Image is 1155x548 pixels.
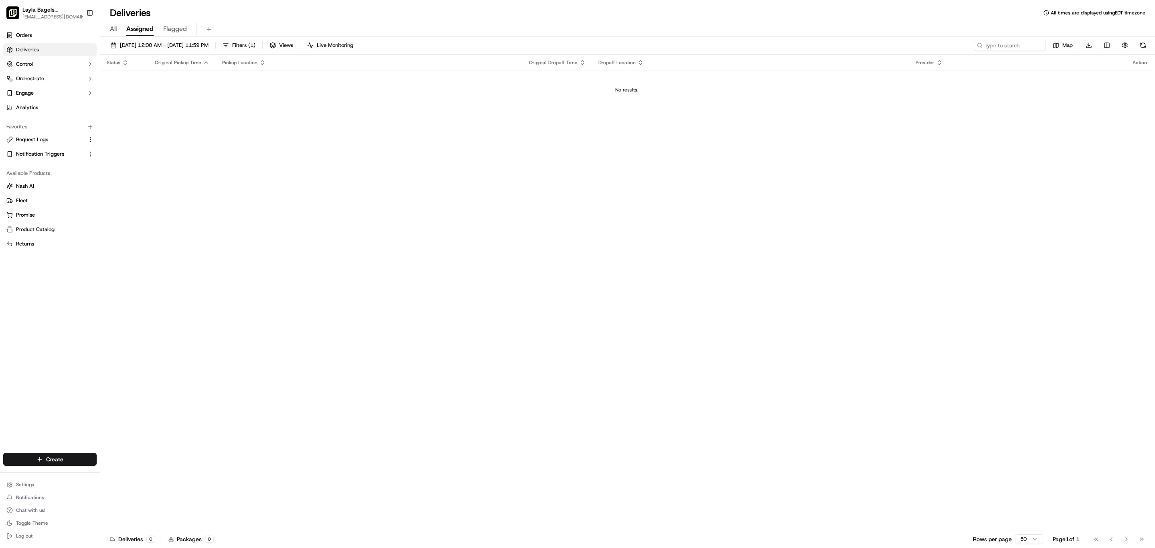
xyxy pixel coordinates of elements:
[3,120,97,133] div: Favorites
[1049,40,1076,51] button: Map
[168,535,214,543] div: Packages
[22,6,82,14] button: Layla Bagels ([GEOGRAPHIC_DATA])
[1051,10,1145,16] span: All times are displayed using EDT timezone
[16,197,28,204] span: Fleet
[3,453,97,466] button: Create
[1133,59,1147,66] div: Action
[16,136,48,143] span: Request Logs
[16,75,44,82] span: Orchestrate
[3,72,97,85] button: Orchestrate
[3,237,97,250] button: Returns
[3,167,97,180] div: Available Products
[46,455,63,463] span: Create
[3,29,97,42] a: Orders
[146,536,155,543] div: 0
[16,226,55,233] span: Product Catalog
[3,209,97,221] button: Promise
[155,59,201,66] span: Original Pickup Time
[6,183,93,190] a: Nash AI
[205,536,214,543] div: 0
[22,14,91,20] button: [EMAIL_ADDRESS][DOMAIN_NAME]
[120,42,209,49] span: [DATE] 12:00 AM - [DATE] 11:59 PM
[317,42,353,49] span: Live Monitoring
[304,40,357,51] button: Live Monitoring
[266,40,297,51] button: Views
[16,183,34,190] span: Nash AI
[3,58,97,71] button: Control
[1053,535,1080,543] div: Page 1 of 1
[126,24,154,34] span: Assigned
[163,24,187,34] span: Flagged
[3,518,97,529] button: Toggle Theme
[16,507,45,513] span: Chat with us!
[16,211,35,219] span: Promise
[16,46,39,53] span: Deliveries
[3,3,83,22] button: Layla Bagels (Ocean Park)Layla Bagels ([GEOGRAPHIC_DATA])[EMAIL_ADDRESS][DOMAIN_NAME]
[3,530,97,542] button: Log out
[974,40,1046,51] input: Type to search
[16,533,32,539] span: Log out
[16,150,64,158] span: Notification Triggers
[3,180,97,193] button: Nash AI
[16,481,34,488] span: Settings
[110,24,117,34] span: All
[107,40,212,51] button: [DATE] 12:00 AM - [DATE] 11:59 PM
[6,211,93,219] a: Promise
[6,6,19,19] img: Layla Bagels (Ocean Park)
[16,89,34,97] span: Engage
[222,59,257,66] span: Pickup Location
[279,42,293,49] span: Views
[16,61,33,68] span: Control
[3,148,97,160] button: Notification Triggers
[3,43,97,56] a: Deliveries
[107,59,120,66] span: Status
[3,492,97,503] button: Notifications
[219,40,259,51] button: Filters(1)
[16,520,48,526] span: Toggle Theme
[103,87,1150,93] div: No results.
[6,136,84,143] a: Request Logs
[6,197,93,204] a: Fleet
[3,505,97,516] button: Chat with us!
[3,133,97,146] button: Request Logs
[248,42,255,49] span: ( 1 )
[598,59,636,66] span: Dropoff Location
[16,240,34,248] span: Returns
[16,104,38,111] span: Analytics
[3,479,97,490] button: Settings
[232,42,255,49] span: Filters
[916,59,934,66] span: Provider
[6,150,84,158] a: Notification Triggers
[3,194,97,207] button: Fleet
[973,535,1012,543] p: Rows per page
[3,87,97,99] button: Engage
[1137,40,1149,51] button: Refresh
[6,226,93,233] a: Product Catalog
[1062,42,1073,49] span: Map
[16,32,32,39] span: Orders
[16,494,44,501] span: Notifications
[110,6,151,19] h1: Deliveries
[3,223,97,236] button: Product Catalog
[3,101,97,114] a: Analytics
[529,59,577,66] span: Original Dropoff Time
[110,535,155,543] div: Deliveries
[6,240,93,248] a: Returns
